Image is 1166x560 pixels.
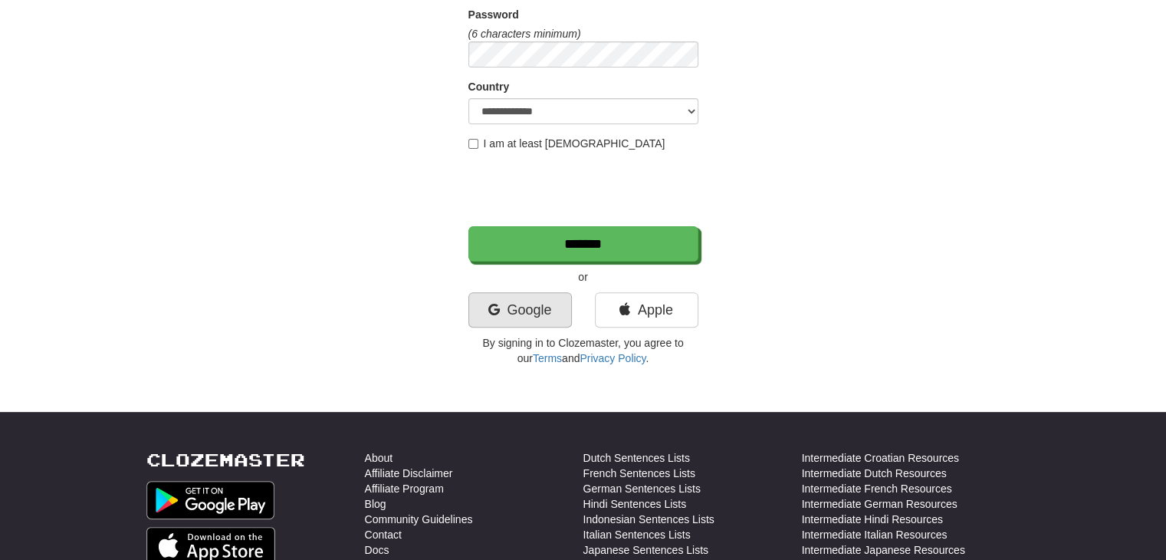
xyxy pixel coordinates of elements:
[365,450,393,466] a: About
[365,466,453,481] a: Affiliate Disclaimer
[595,292,698,328] a: Apple
[468,292,572,328] a: Google
[468,139,478,149] input: I am at least [DEMOGRAPHIC_DATA]
[146,481,275,519] img: Get it on Google Play
[365,496,386,512] a: Blog
[365,481,444,496] a: Affiliate Program
[468,159,701,219] iframe: reCAPTCHA
[802,542,965,558] a: Intermediate Japanese Resources
[365,512,473,527] a: Community Guidelines
[583,542,708,558] a: Japanese Sentences Lists
[583,512,714,527] a: Indonesian Sentences Lists
[533,352,562,364] a: Terms
[802,466,947,481] a: Intermediate Dutch Resources
[365,542,389,558] a: Docs
[468,269,698,285] p: or
[468,7,519,22] label: Password
[468,335,698,366] p: By signing in to Clozemaster, you agree to our and .
[468,136,665,151] label: I am at least [DEMOGRAPHIC_DATA]
[802,512,943,527] a: Intermediate Hindi Resources
[802,481,952,496] a: Intermediate French Resources
[580,352,645,364] a: Privacy Policy
[583,466,695,481] a: French Sentences Lists
[802,496,957,512] a: Intermediate German Resources
[365,527,402,542] a: Contact
[583,450,690,466] a: Dutch Sentences Lists
[583,481,701,496] a: German Sentences Lists
[802,527,948,542] a: Intermediate Italian Resources
[583,527,691,542] a: Italian Sentences Lists
[583,496,687,512] a: Hindi Sentences Lists
[468,79,510,94] label: Country
[802,450,959,466] a: Intermediate Croatian Resources
[146,450,305,469] a: Clozemaster
[468,28,581,40] em: (6 characters minimum)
